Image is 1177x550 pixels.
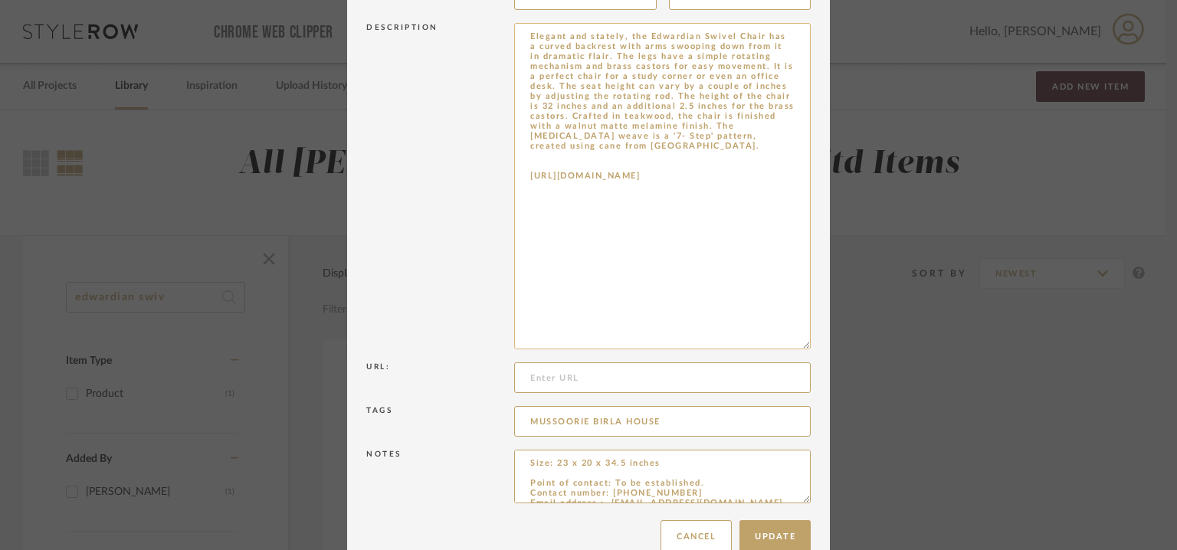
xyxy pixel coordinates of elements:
[514,406,811,437] input: Enter Keywords, Separated by Commas
[514,362,811,393] input: Enter URL
[366,362,514,394] div: Url:
[366,450,514,504] div: Notes
[366,23,514,350] div: Description
[366,406,514,437] div: Tags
